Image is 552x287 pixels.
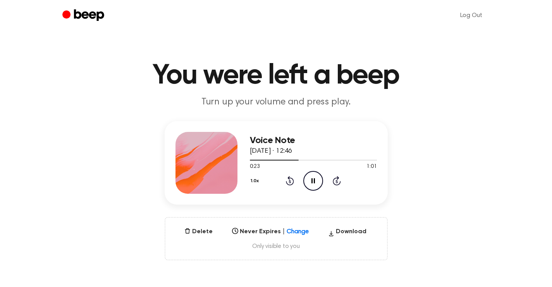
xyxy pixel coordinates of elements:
[250,174,262,188] button: 1.0x
[250,163,260,171] span: 0:23
[175,243,378,250] span: Only visible to you
[62,8,106,23] a: Beep
[181,227,216,236] button: Delete
[127,96,425,109] p: Turn up your volume and press play.
[250,148,292,155] span: [DATE] · 12:46
[366,163,377,171] span: 1:01
[325,227,370,239] button: Download
[250,135,377,146] h3: Voice Note
[452,6,490,25] a: Log Out
[78,62,475,90] h1: You were left a beep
